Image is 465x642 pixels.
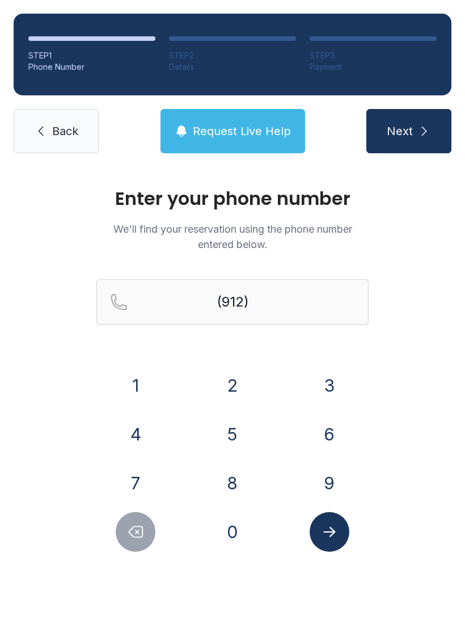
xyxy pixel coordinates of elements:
button: 0 [213,512,252,552]
p: We'll find your reservation using the phone number entered below. [96,221,369,252]
button: 7 [116,463,155,503]
div: Phone Number [28,61,155,73]
div: Payment [310,61,437,73]
button: 6 [310,414,349,454]
h1: Enter your phone number [96,190,369,208]
div: STEP 1 [28,50,155,61]
div: Details [169,61,296,73]
button: 3 [310,366,349,405]
button: 2 [213,366,252,405]
button: 4 [116,414,155,454]
button: 1 [116,366,155,405]
span: Back [52,123,78,139]
button: 5 [213,414,252,454]
input: Reservation phone number [96,279,369,325]
button: Submit lookup form [310,512,349,552]
span: Request Live Help [193,123,291,139]
div: STEP 3 [310,50,437,61]
div: STEP 2 [169,50,296,61]
button: Delete number [116,512,155,552]
button: 9 [310,463,349,503]
button: 8 [213,463,252,503]
span: Next [387,123,413,139]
